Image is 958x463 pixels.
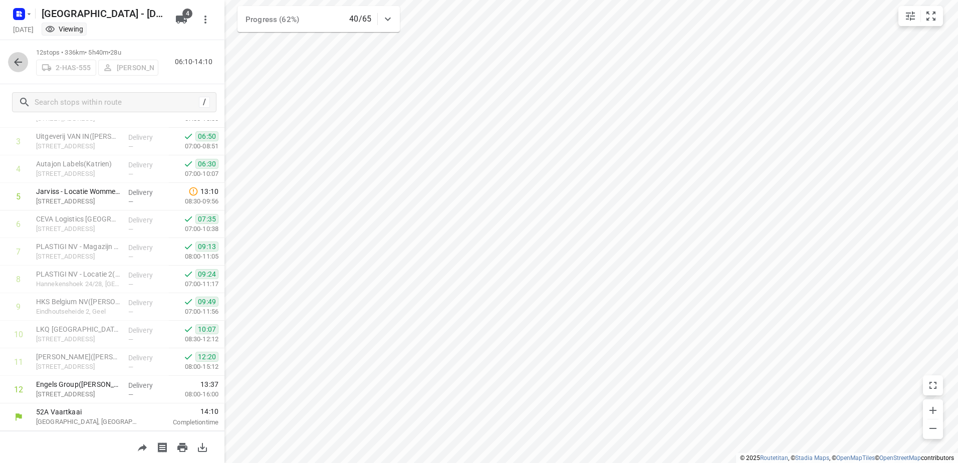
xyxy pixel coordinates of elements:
[45,24,83,34] div: You are currently in view mode. To make any changes, go to edit project.
[16,302,21,312] div: 9
[200,379,218,389] span: 13:37
[36,186,120,196] p: Jarviss - Locatie Wommelgem(Lotte Tseyen)
[36,141,120,151] p: Nijverheidsstraat 92/5, Wommelgem
[128,143,133,150] span: —
[128,253,133,261] span: —
[183,242,193,252] svg: Done
[128,353,165,363] p: Delivery
[36,159,120,169] p: Autajon Labels(Katrien)
[36,324,120,334] p: LKQ [GEOGRAPHIC_DATA] BV - Beringen([PERSON_NAME])
[36,297,120,307] p: HKS Belgium NV([PERSON_NAME])
[183,297,193,307] svg: Done
[200,186,218,196] span: 13:10
[14,330,23,339] div: 10
[169,389,218,399] p: 08:00-16:00
[128,187,165,197] p: Delivery
[128,298,165,308] p: Delivery
[152,406,218,416] span: 14:10
[128,243,165,253] p: Delivery
[110,49,121,56] span: 28u
[36,334,120,344] p: Industrieweg 25, Paal Beringen
[36,252,120,262] p: Lenskensdijk 3, Herentals
[36,169,120,179] p: [STREET_ADDRESS]
[879,454,921,461] a: OpenStreetMap
[152,442,172,451] span: Print shipping labels
[128,215,165,225] p: Delivery
[900,6,920,26] button: Map settings
[183,159,193,169] svg: Done
[128,325,165,335] p: Delivery
[128,336,133,343] span: —
[183,324,193,334] svg: Done
[183,131,193,141] svg: Done
[183,269,193,279] svg: Done
[349,13,371,25] p: 40/65
[128,281,133,288] span: —
[16,164,21,174] div: 4
[128,198,133,205] span: —
[169,169,218,179] p: 07:00-10:07
[36,224,120,234] p: Industrieweg 38f, Grobbendonk
[128,170,133,178] span: —
[128,160,165,170] p: Delivery
[36,307,120,317] p: Eindhoutseheide 2, Geel
[171,10,191,30] button: 4
[35,95,199,110] input: Search stops within route
[195,242,218,252] span: 09:13
[195,324,218,334] span: 10:07
[36,242,120,252] p: PLASTIGI NV - Magazijn en Bureau(Patricia De Wachter / Karin Vanloo - Susy Leysen)
[169,334,218,344] p: 08:30-12:12
[128,308,133,316] span: —
[195,131,218,141] span: 06:50
[172,442,192,451] span: Print route
[740,454,954,461] li: © 2025 , © , © © contributors
[128,225,133,233] span: —
[16,137,21,146] div: 3
[898,6,943,26] div: small contained button group
[16,219,21,229] div: 6
[246,15,299,24] span: Progress (62%)
[195,159,218,169] span: 06:30
[169,279,218,289] p: 07:00-11:17
[795,454,829,461] a: Stadia Maps
[132,442,152,451] span: Share route
[16,192,21,201] div: 5
[14,357,23,367] div: 11
[128,363,133,371] span: —
[169,141,218,151] p: 07:00-08:51
[152,417,218,427] p: Completion time
[36,417,140,427] p: [GEOGRAPHIC_DATA], [GEOGRAPHIC_DATA]
[195,214,218,224] span: 07:35
[237,6,400,32] div: Progress (62%)40/65
[195,10,215,30] button: More
[36,214,120,224] p: CEVA Logistics Belgium – Grobbendonk(Aziz Sefiani)
[14,385,23,394] div: 12
[182,9,192,19] span: 4
[36,48,158,58] p: 12 stops • 336km • 5h40m
[128,380,165,390] p: Delivery
[169,252,218,262] p: 08:00-11:05
[169,196,218,206] p: 08:30-09:56
[195,269,218,279] span: 09:24
[128,391,133,398] span: —
[183,352,193,362] svg: Done
[36,389,120,399] p: [STREET_ADDRESS]
[175,57,216,67] p: 06:10-14:10
[36,196,120,206] p: [STREET_ADDRESS]
[195,297,218,307] span: 09:49
[128,270,165,280] p: Delivery
[836,454,875,461] a: OpenMapTiles
[36,362,120,372] p: [STREET_ADDRESS]
[169,307,218,317] p: 07:00-11:56
[16,247,21,257] div: 7
[169,362,218,372] p: 08:00-15:12
[199,97,210,108] div: /
[36,269,120,279] p: PLASTIGI NV - Locatie 2(Sven Segers)
[192,442,212,451] span: Download route
[36,352,120,362] p: [PERSON_NAME]([PERSON_NAME])
[188,186,198,196] svg: Late
[16,275,21,284] div: 8
[108,49,110,56] span: •
[760,454,788,461] a: Routetitan
[921,6,941,26] button: Fit zoom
